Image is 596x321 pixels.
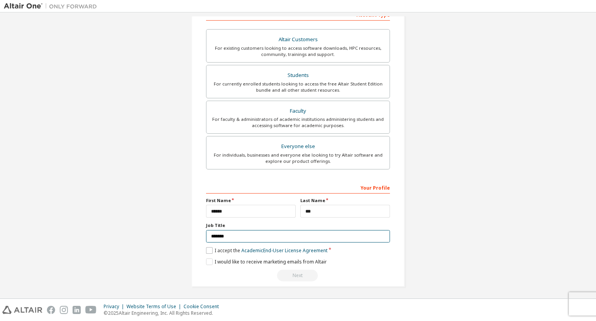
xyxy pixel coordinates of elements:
img: facebook.svg [47,306,55,314]
label: First Name [206,197,296,204]
img: instagram.svg [60,306,68,314]
a: Academic End-User License Agreement [241,247,327,254]
div: Faculty [211,106,385,117]
p: © 2025 Altair Engineering, Inc. All Rights Reserved. [104,310,223,316]
label: I accept the [206,247,327,254]
img: altair_logo.svg [2,306,42,314]
img: youtube.svg [85,306,97,314]
div: Read and acccept EULA to continue [206,270,390,281]
img: linkedin.svg [73,306,81,314]
div: For existing customers looking to access software downloads, HPC resources, community, trainings ... [211,45,385,58]
div: Cookie Consent [184,304,223,310]
img: Altair One [4,2,101,10]
label: Last Name [300,197,390,204]
label: I would like to receive marketing emails from Altair [206,258,327,265]
div: Students [211,70,385,81]
label: Job Title [206,222,390,229]
div: For individuals, businesses and everyone else looking to try Altair software and explore our prod... [211,152,385,164]
div: For currently enrolled students looking to access the free Altair Student Edition bundle and all ... [211,81,385,93]
div: Everyone else [211,141,385,152]
div: Altair Customers [211,34,385,45]
div: For faculty & administrators of academic institutions administering students and accessing softwa... [211,116,385,129]
div: Your Profile [206,181,390,194]
div: Privacy [104,304,126,310]
div: Website Terms of Use [126,304,184,310]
